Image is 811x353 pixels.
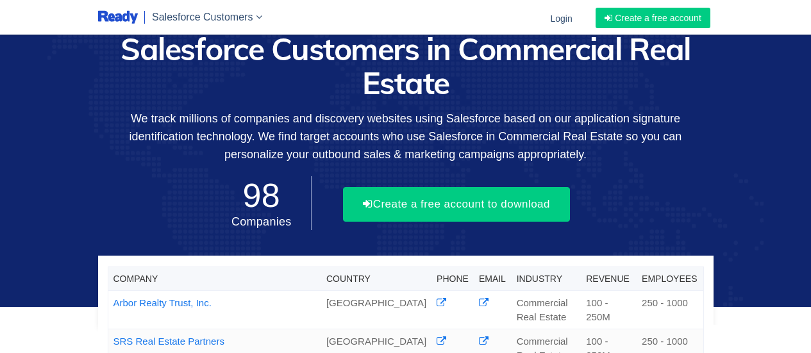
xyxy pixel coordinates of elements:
th: Company [108,267,321,291]
th: Phone [431,267,474,291]
h1: Salesforce Customers in Commercial Real Estate [98,32,714,100]
a: Create a free account [596,8,710,28]
span: Salesforce Customers [152,12,253,22]
p: We track millions of companies and discovery websites using Salesforce based on our application s... [98,110,714,163]
button: Create a free account to download [343,187,570,222]
a: Arbor Realty Trust, Inc. [113,297,212,308]
a: Login [542,2,580,35]
td: Commercial Real Estate [512,291,581,329]
th: Industry [512,267,581,291]
td: 250 - 1000 [637,291,703,329]
th: Employees [637,267,703,291]
span: Companies [231,215,292,228]
th: Revenue [581,267,637,291]
a: SRS Real Estate Partners [113,336,224,347]
td: [GEOGRAPHIC_DATA] [321,291,431,329]
span: 98 [231,177,292,214]
img: logo [98,10,138,26]
th: Country [321,267,431,291]
span: Login [550,13,572,24]
th: Email [474,267,512,291]
td: 100 - 250M [581,291,637,329]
